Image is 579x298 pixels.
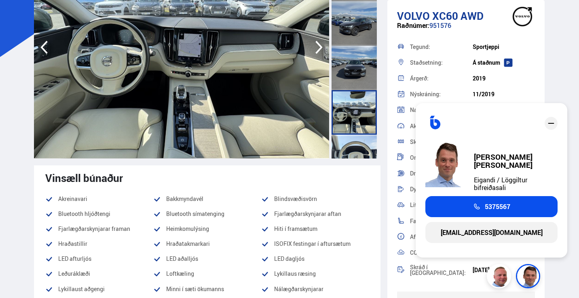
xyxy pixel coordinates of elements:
div: 2019 [473,75,535,82]
div: Skipting: [410,139,473,145]
div: [DATE] [473,267,535,273]
li: Hraðatakmarkari [153,239,261,249]
div: [PERSON_NAME] [PERSON_NAME] [474,153,558,169]
img: FbJEzSuNWCJXmdc-.webp [425,141,466,187]
li: Bakkmyndavél [153,194,261,204]
li: Hiti í framsætum [261,224,369,234]
div: Nýskráning: [410,91,473,97]
div: Sportjeppi [473,44,535,50]
div: Farþegafjöldi: [410,218,473,224]
img: siFngHWaQ9KaOqBr.png [488,265,512,290]
div: Tegund: [410,44,473,50]
li: Nálægðarskynjarar [261,284,369,294]
li: Leðuráklæði [45,269,153,279]
button: Opna LiveChat spjallviðmót [6,3,31,27]
span: 5375567 [485,203,510,210]
div: Skráð í [GEOGRAPHIC_DATA]: [410,264,473,276]
li: LED afturljós [45,254,153,264]
li: LED aðalljós [153,254,261,264]
div: Drif: [410,171,473,176]
div: Næsta skoðun: [410,107,473,113]
li: ISOFIX festingar í aftursætum [261,239,369,249]
div: CO2: [410,250,473,256]
span: Raðnúmer: [397,21,429,30]
span: XC60 AWD [432,8,484,23]
a: [EMAIL_ADDRESS][DOMAIN_NAME] [425,222,558,243]
div: 11/2019 [473,91,535,97]
li: Heimkomulýsing [153,224,261,234]
div: Staðsetning: [410,60,473,66]
img: FbJEzSuNWCJXmdc-.webp [517,265,541,290]
li: Blindsvæðisvörn [261,194,369,204]
div: Orkugjafi: [410,155,473,161]
div: Vinsæll búnaður [45,172,369,184]
div: Eigandi / Löggiltur bifreiðasali [474,176,558,191]
li: Akreinavari [45,194,153,204]
div: Akstur: [410,123,473,129]
li: Bluetooth símatenging [153,209,261,219]
a: 5375567 [425,196,558,217]
div: Á staðnum [473,59,535,66]
span: Volvo [397,8,430,23]
li: Hraðastillir [45,239,153,249]
li: Bluetooth hljóðtengi [45,209,153,219]
div: Árgerð: [410,76,473,81]
li: Minni í sæti ökumanns [153,284,261,294]
div: close [545,117,558,130]
div: Dyrafjöldi: [410,186,473,192]
div: 951576 [397,22,535,38]
li: Lykillaus ræsing [261,269,369,279]
img: brand logo [506,4,539,29]
div: Afl: [410,234,473,240]
li: Loftkæling [153,269,261,279]
li: Fjarlægðarskynjarar framan [45,224,153,234]
div: Litur: [410,202,473,208]
li: Lykillaust aðgengi [45,284,153,294]
li: Fjarlægðarskynjarar aftan [261,209,369,219]
li: LED dagljós [261,254,369,264]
